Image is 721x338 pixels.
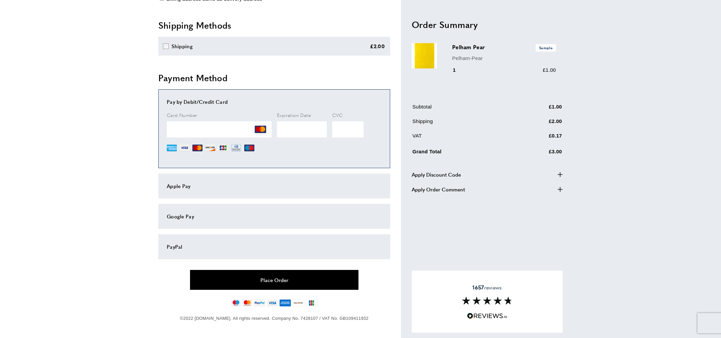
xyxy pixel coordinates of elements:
img: jcb [306,299,317,307]
span: Apply Order Comment [412,185,465,193]
td: £2.00 [515,117,562,130]
span: Apply Discount Code [412,170,461,178]
div: PayPal [167,243,382,251]
td: VAT [412,132,515,145]
span: £1.00 [543,67,556,73]
img: DN.png [231,143,242,153]
h3: Pelham Pear [452,43,556,51]
div: Shipping [171,42,193,50]
td: £3.00 [515,146,562,161]
img: Reviews section [462,297,512,305]
strong: 1657 [472,283,484,291]
img: MC.png [192,143,202,153]
img: MI.png [244,143,254,153]
img: mastercard [242,299,252,307]
h2: Payment Method [158,72,390,84]
span: CVC [332,112,343,118]
td: Shipping [412,117,515,130]
div: Pay by Debit/Credit Card [167,98,382,106]
td: £0.17 [515,132,562,145]
div: £2.00 [370,42,385,50]
img: MC.png [255,124,266,135]
div: 1 [452,66,465,74]
span: Sample [536,44,556,51]
img: VI.png [180,143,190,153]
span: Card Number [167,112,197,118]
img: Pelham Pear [412,43,437,68]
img: paypal [254,299,265,307]
img: AE.png [167,143,177,153]
td: £1.00 [515,103,562,116]
td: Grand Total [412,146,515,161]
iframe: Secure Credit Card Frame - Expiration Date [277,121,327,137]
td: Subtotal [412,103,515,116]
p: Pelham-Pear [452,54,556,62]
img: american-express [279,299,291,307]
div: Google Pay [167,212,382,220]
h2: Order Summary [412,18,563,30]
button: Place Order [190,270,358,290]
div: Apple Pay [167,182,382,190]
img: Reviews.io 5 stars [467,313,507,319]
img: JCB.png [218,143,228,153]
span: Expiration Date [277,112,311,118]
span: ©2022 [DOMAIN_NAME]. All rights reserved. Company No. 7428107 / VAT No. GB109411932 [180,316,368,321]
span: reviews [472,284,502,291]
h2: Shipping Methods [158,19,390,31]
img: DI.png [205,143,215,153]
img: discover [292,299,304,307]
img: maestro [231,299,241,307]
iframe: Secure Credit Card Frame - CVV [332,121,364,137]
iframe: Secure Credit Card Frame - Credit Card Number [167,121,272,137]
img: visa [267,299,278,307]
